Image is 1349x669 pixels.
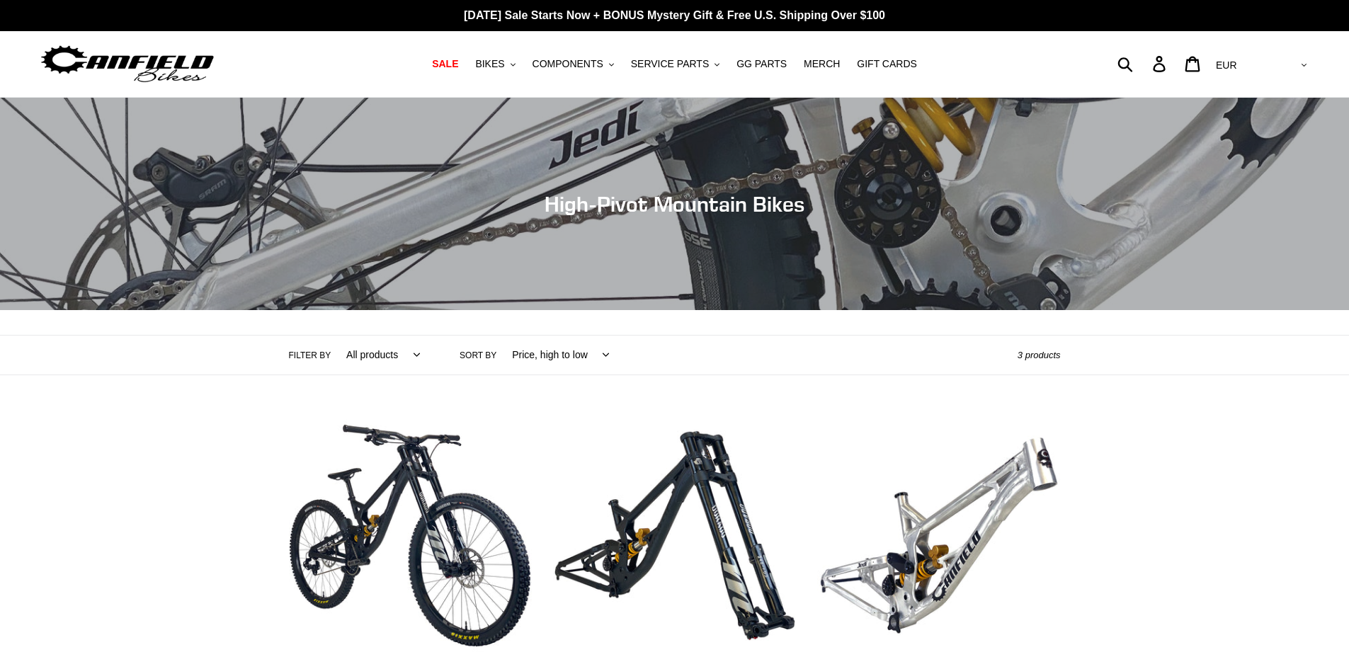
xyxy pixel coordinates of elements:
span: SERVICE PARTS [631,58,709,70]
a: SALE [425,55,465,74]
span: GG PARTS [736,58,787,70]
span: GIFT CARDS [857,58,917,70]
span: BIKES [475,58,504,70]
span: High-Pivot Mountain Bikes [545,191,804,217]
span: SALE [432,58,458,70]
a: MERCH [797,55,847,74]
button: SERVICE PARTS [624,55,727,74]
span: 3 products [1018,350,1061,360]
a: GG PARTS [729,55,794,74]
button: COMPONENTS [525,55,621,74]
label: Sort by [460,349,496,362]
button: BIKES [468,55,522,74]
input: Search [1125,48,1161,79]
span: MERCH [804,58,840,70]
label: Filter by [289,349,331,362]
span: COMPONENTS [533,58,603,70]
a: GIFT CARDS [850,55,924,74]
img: Canfield Bikes [39,42,216,86]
